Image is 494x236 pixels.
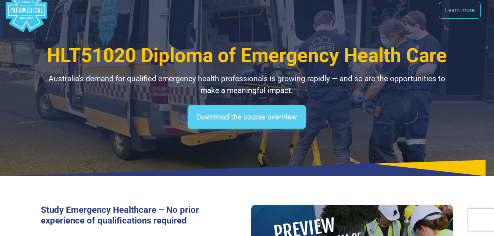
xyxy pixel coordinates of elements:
p: Australia’s demand for qualified emergency health professionals is growing rapidly — and so are t... [41,73,453,96]
span: HLT51020 Diploma of Emergency Health Care [47,44,447,67]
a: Download the course overview [188,105,306,129]
a: Learn more [439,2,481,19]
h3: Study Emergency Healthcare – No prior experience of qualifications required [41,205,243,226]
